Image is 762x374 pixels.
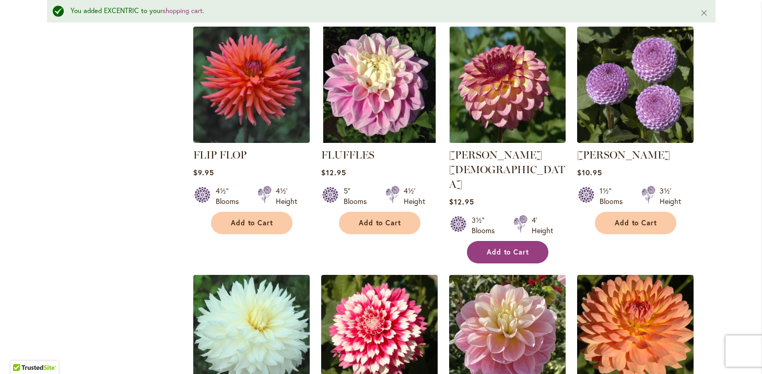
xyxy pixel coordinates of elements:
[449,27,566,143] img: Foxy Lady
[216,186,245,207] div: 4½" Blooms
[595,212,676,234] button: Add to Cart
[577,135,694,145] a: FRANK HOLMES
[193,167,214,177] span: $9.95
[231,219,274,227] span: Add to Cart
[344,186,373,207] div: 5" Blooms
[449,149,565,190] a: [PERSON_NAME][DEMOGRAPHIC_DATA]
[600,186,629,207] div: 1½" Blooms
[321,27,438,143] img: FLUFFLES
[339,212,420,234] button: Add to Cart
[276,186,297,207] div: 4½' Height
[193,135,310,145] a: FLIP FLOP
[449,135,566,145] a: Foxy Lady
[487,248,530,257] span: Add to Cart
[359,219,402,227] span: Add to Cart
[615,219,658,227] span: Add to Cart
[577,27,694,143] img: FRANK HOLMES
[532,215,553,236] div: 4' Height
[321,167,346,177] span: $12.95
[321,149,374,161] a: FLUFFLES
[660,186,681,207] div: 3½' Height
[404,186,425,207] div: 4½' Height
[71,6,684,16] div: You added EXCENTRIC to your .
[577,149,670,161] a: [PERSON_NAME]
[467,241,548,263] button: Add to Cart
[577,167,602,177] span: $10.95
[472,215,501,236] div: 3½" Blooms
[8,337,37,366] iframe: Launch Accessibility Center
[193,27,310,143] img: FLIP FLOP
[321,135,438,145] a: FLUFFLES
[449,197,474,207] span: $12.95
[162,6,203,15] a: shopping cart
[211,212,292,234] button: Add to Cart
[193,149,247,161] a: FLIP FLOP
